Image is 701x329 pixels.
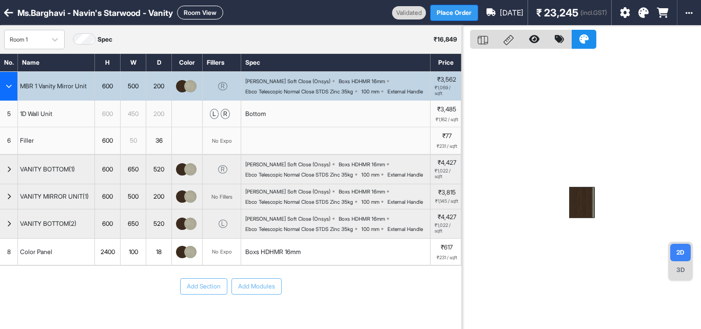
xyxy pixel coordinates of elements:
button: Room View [177,6,223,20]
span: ₹1,069 / sqft [435,85,459,96]
div: Room 1 [10,35,41,44]
div: L [219,220,227,228]
div: Validated [392,6,426,20]
i: Settings [620,8,630,18]
div: Spec [241,54,431,71]
div: H [95,54,121,71]
div: Boxs HDHMR 16mm [339,188,385,195]
div: R [218,165,227,173]
div: Color [172,54,203,71]
div: 200 [146,81,171,92]
p: ₹ 16,849 [434,35,457,44]
div: Filler [18,134,36,147]
div: 600 [95,134,120,147]
div: Name [18,54,95,71]
span: ₹1,022 / sqft [435,223,459,234]
img: thumb_11655_SF(2).jpg [176,218,188,230]
div: External Handle [387,171,423,178]
p: ₹3,562 [437,76,456,83]
div: Ms.Barghavi - Navin's Starwood - Vanity [17,7,173,19]
div: Boxs HDHMR 16mm [339,78,385,84]
div: 600 [95,81,120,92]
div: 600 [95,218,120,229]
div: 100 [121,245,146,259]
div: 1D Wall Unit [18,107,54,121]
span: 6 [7,136,11,145]
span: (incl.GST) [580,8,607,17]
p: ₹4,427 [438,214,456,221]
div: Ebco Telescopic Normal Close STDS Zinc 35kg [245,226,353,232]
div: [PERSON_NAME] Soft Close (Onsys) [245,216,330,222]
p: ₹77 [442,131,452,141]
div: Boxs HDHMR 16mm [245,247,301,257]
label: Spec [98,35,112,44]
i: Colors [638,8,649,18]
div: [PERSON_NAME] Soft Close (Onsys) [245,78,330,84]
button: Place Order [430,5,478,21]
div: 520 [146,218,171,229]
div: 2400 [95,245,120,259]
div: No Expo [212,248,232,256]
img: thumb_2614.jfif [184,190,197,203]
div: Color Panel [18,245,54,259]
div: Bottom [245,109,266,119]
div: Ebco Telescopic Normal Close STDS Zinc 35kg [245,88,353,94]
div: 520 [146,164,171,175]
div: 600 [95,164,120,175]
div: No Fillers [211,193,232,200]
div: 2D [670,244,691,261]
p: ₹617 [441,243,453,252]
div: External Handle [387,226,423,232]
div: 600 [95,107,120,121]
div: Boxs HDHMR 16mm [339,161,385,167]
img: thumb_11655_SF(2).jpg [176,80,188,92]
div: W [121,54,146,71]
div: 100 mm [361,171,379,178]
i: Order [657,8,669,18]
span: [DATE] [500,7,523,18]
div: Fillers [203,54,241,71]
div: 3D [670,261,691,279]
img: thumb_2614.jfif [184,218,197,230]
span: ₹1,162 / sqft [436,116,458,123]
div: [PERSON_NAME] Soft Close (Onsys) [245,188,330,195]
p: ₹3,815 [438,189,456,196]
span: ₹231 / sqft [437,254,457,261]
div: 500 [121,191,146,202]
div: 36 [146,134,171,147]
div: External Handle [387,199,423,205]
div: Ebco Telescopic Normal Close STDS Zinc 35kg [245,171,353,178]
img: thumb_11655_SF(2).jpg [176,190,188,203]
span: 8 [7,247,11,257]
img: thumb_2614.jfif [184,246,197,258]
div: VANITY BOTTOM(1) [18,164,77,175]
span: ₹231 / sqft [437,143,457,150]
p: ₹3,485 [437,105,456,114]
div: Boxs HDHMR 16mm [339,216,385,222]
div: 650 [121,218,146,229]
div: D [146,54,172,71]
div: r [221,109,230,119]
div: 200 [146,107,171,121]
div: l [210,109,219,119]
div: MBR 1 Vanity Mirror Unit [18,81,89,92]
span: ₹ 23,245 [536,5,578,21]
div: External Handle [387,88,423,94]
span: ₹1,022 / sqft [435,168,459,180]
span: 5 [7,109,11,119]
div: 100 mm [361,88,379,94]
img: thumb_2614.jfif [184,163,197,176]
div: VANITY MIRROR UNIT(1) [18,191,91,202]
img: thumb_2614.jfif [184,80,197,92]
div: 100 mm [361,226,379,232]
div: 500 [121,81,146,92]
div: Price [431,54,461,71]
div: 100 mm [361,199,379,205]
div: Ebco Telescopic Normal Close STDS Zinc 35kg [245,199,353,205]
div: 200 [146,191,171,202]
span: ₹1,145 / sqft [435,199,458,204]
div: VANITY BOTTOM(2) [18,218,79,229]
div: 650 [121,164,146,175]
img: thumb_11655_SF(2).jpg [176,246,188,258]
div: No Expo [212,137,232,145]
